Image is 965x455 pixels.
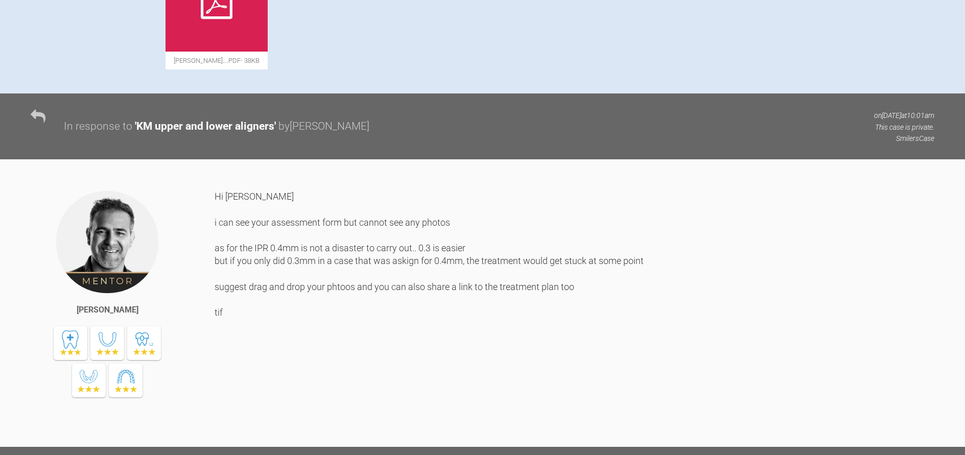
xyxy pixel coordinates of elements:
div: ' KM upper and lower aligners ' [135,118,276,135]
div: In response to [64,118,132,135]
p: on [DATE] at 10:01am [874,110,934,121]
div: by [PERSON_NAME] [278,118,369,135]
div: Hi [PERSON_NAME] i can see your assessment form but cannot see any photos as for the IPR 0.4mm is... [215,190,934,431]
div: [PERSON_NAME] [77,303,138,317]
img: Tif Qureshi [55,190,159,294]
span: [PERSON_NAME]….pdf - 38KB [166,52,268,69]
p: Smilers Case [874,133,934,144]
p: This case is private. [874,122,934,133]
